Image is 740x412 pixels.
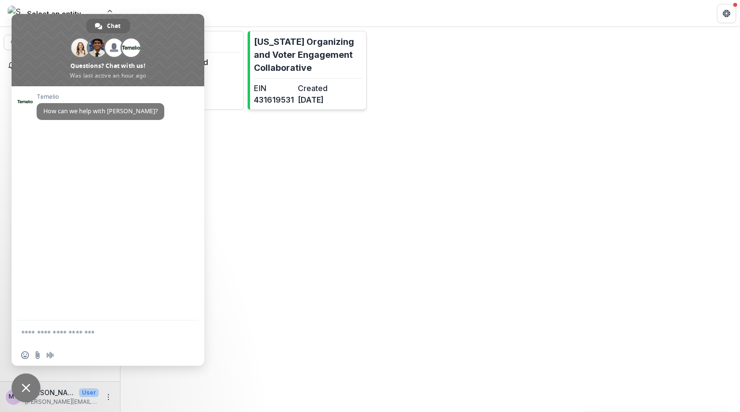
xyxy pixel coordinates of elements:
button: Get Help [717,4,736,23]
span: Audio message [46,351,54,359]
p: [PERSON_NAME][EMAIL_ADDRESS][DOMAIN_NAME] [25,398,99,406]
dt: Created [298,82,338,94]
div: Ms. Julie Terbrock [9,394,18,400]
dt: EIN [254,82,294,94]
div: Chat [86,19,130,33]
span: Send a file [34,351,41,359]
p: [PERSON_NAME] [25,387,75,398]
span: Chat [107,19,120,33]
button: Search... [4,35,116,50]
p: User [79,388,99,397]
p: [US_STATE] Organizing and Voter Engagement Collaborative [254,35,363,74]
span: Temelio [37,93,164,100]
dd: 431619531 [254,94,294,106]
button: More [103,391,114,403]
a: [US_STATE] Organizing and Voter Engagement CollaborativeEIN431619531Created[DATE] [248,31,367,110]
div: Close chat [12,373,40,402]
button: Open entity switcher [103,4,117,23]
img: Select an entity [8,6,23,21]
div: Select an entity [27,9,81,19]
button: Notifications [4,58,116,73]
span: How can we help with [PERSON_NAME]? [43,107,158,115]
dd: [DATE] [298,94,338,106]
span: Insert an emoji [21,351,29,359]
textarea: Compose your message... [21,329,173,337]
